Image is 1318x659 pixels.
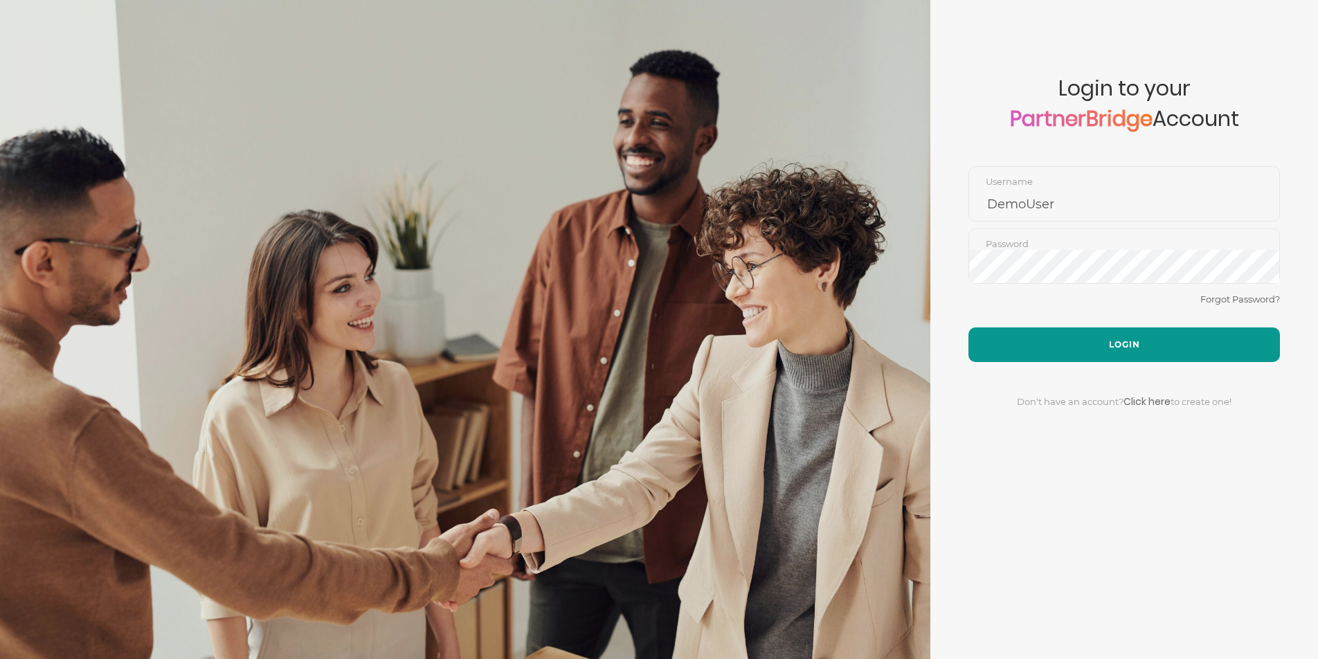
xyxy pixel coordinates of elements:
[968,76,1280,166] span: Login to your Account
[1123,395,1171,408] a: Click here
[1010,104,1153,134] a: PartnerBridge
[1017,396,1231,407] span: Don't have an account? to create one!
[968,327,1280,362] button: Login
[1200,294,1280,305] a: Forgot Password?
